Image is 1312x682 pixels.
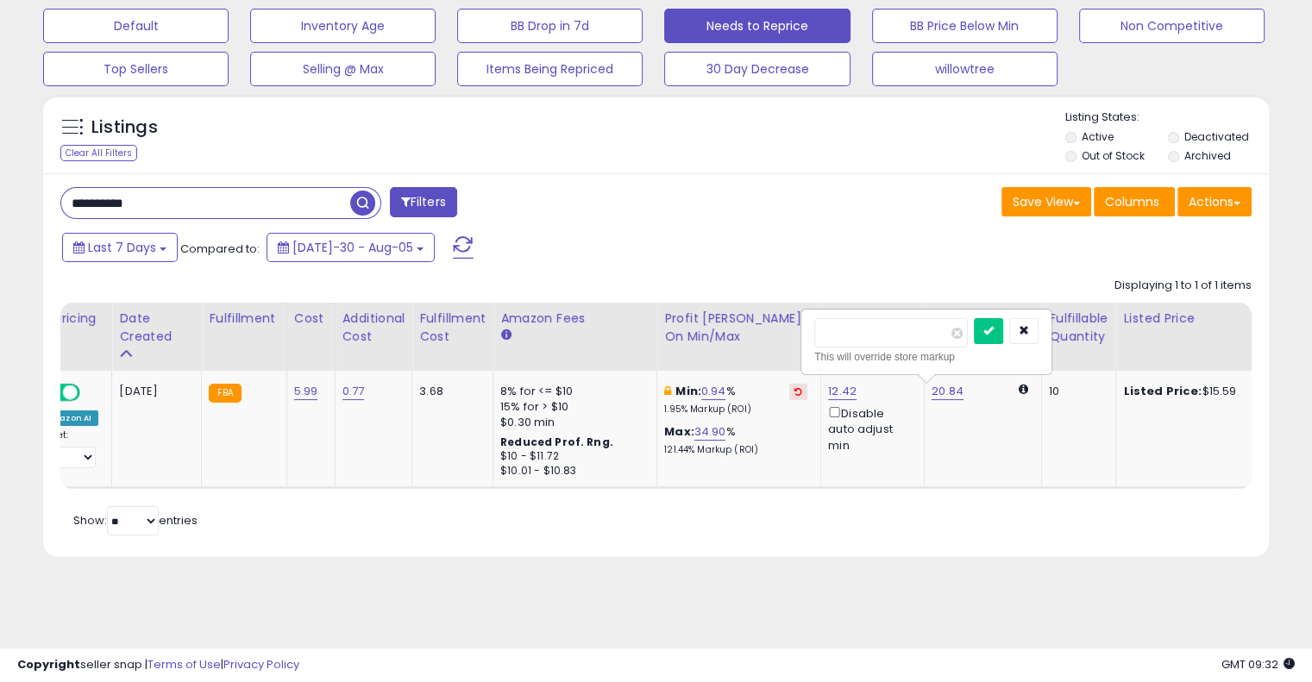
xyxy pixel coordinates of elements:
div: $15.59 [1123,384,1266,399]
div: seller snap | | [17,657,299,673]
div: Date Created [119,310,194,346]
div: % [664,424,807,456]
b: Reduced Prof. Rng. [500,435,613,449]
div: Displaying 1 to 1 of 1 items [1114,278,1252,294]
button: [DATE]-30 - Aug-05 [267,233,435,262]
span: Last 7 Days [88,239,156,256]
a: 0.77 [342,383,365,400]
button: BB Drop in 7d [457,9,643,43]
a: Privacy Policy [223,656,299,673]
i: Revert to store-level Min Markup [794,387,802,396]
span: [DATE]-30 - Aug-05 [292,239,413,256]
button: willowtree [872,52,1058,86]
span: OFF [78,385,105,400]
button: Last 7 Days [62,233,178,262]
label: Deactivated [1183,129,1248,144]
div: Fulfillable Quantity [1049,310,1108,346]
span: Compared to: [180,241,260,257]
label: Archived [1183,148,1230,163]
div: Repricing [38,310,104,328]
div: % [664,384,807,416]
div: $0.30 min [500,415,643,430]
button: Actions [1177,187,1252,216]
small: Amazon Fees. [500,328,511,343]
div: Listed Price [1123,310,1272,328]
div: 10 [1049,384,1102,399]
i: This overrides the store level min markup for this listing [664,385,671,397]
div: 3.68 [419,384,480,399]
button: 30 Day Decrease [664,52,850,86]
span: Show: entries [73,512,198,529]
span: Columns [1105,193,1159,210]
div: 15% for > $10 [500,399,643,415]
div: Additional Cost [342,310,405,346]
p: 1.95% Markup (ROI) [664,404,807,416]
p: Listing States: [1065,109,1269,126]
a: 5.99 [294,383,318,400]
button: Needs to Reprice [664,9,850,43]
div: Amazon Fees [500,310,650,328]
button: BB Price Below Min [872,9,1058,43]
div: $10.01 - $10.83 [500,464,643,479]
div: $10 - $11.72 [500,449,643,464]
div: Disable auto adjust min [828,404,911,454]
button: Non Competitive [1079,9,1265,43]
button: Columns [1094,187,1175,216]
a: 34.90 [694,423,726,441]
div: Cost [294,310,328,328]
button: Default [43,9,229,43]
button: Save View [1001,187,1091,216]
h5: Listings [91,116,158,140]
div: Profit [PERSON_NAME] on Min/Max [664,310,813,346]
div: Fulfillment [209,310,279,328]
b: Max: [664,423,694,440]
span: 2025-08-13 09:32 GMT [1221,656,1295,673]
div: This will override store markup [814,348,1039,366]
label: Active [1082,129,1114,144]
button: Top Sellers [43,52,229,86]
b: Min: [675,383,701,399]
th: The percentage added to the cost of goods (COGS) that forms the calculator for Min & Max prices. [657,303,821,371]
button: Items Being Repriced [457,52,643,86]
button: Inventory Age [250,9,436,43]
label: Out of Stock [1082,148,1145,163]
div: Fulfillment Cost [419,310,486,346]
a: 20.84 [932,383,964,400]
div: Clear All Filters [60,145,137,161]
button: Selling @ Max [250,52,436,86]
small: FBA [209,384,241,403]
a: 0.94 [701,383,726,400]
a: 12.42 [828,383,857,400]
div: Amazon AI [38,410,98,426]
div: [DATE] [119,384,188,399]
p: 121.44% Markup (ROI) [664,444,807,456]
div: 8% for <= $10 [500,384,643,399]
button: Filters [390,187,457,217]
b: Listed Price: [1123,383,1202,399]
a: Terms of Use [148,656,221,673]
strong: Copyright [17,656,80,673]
div: Preset: [38,429,98,468]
